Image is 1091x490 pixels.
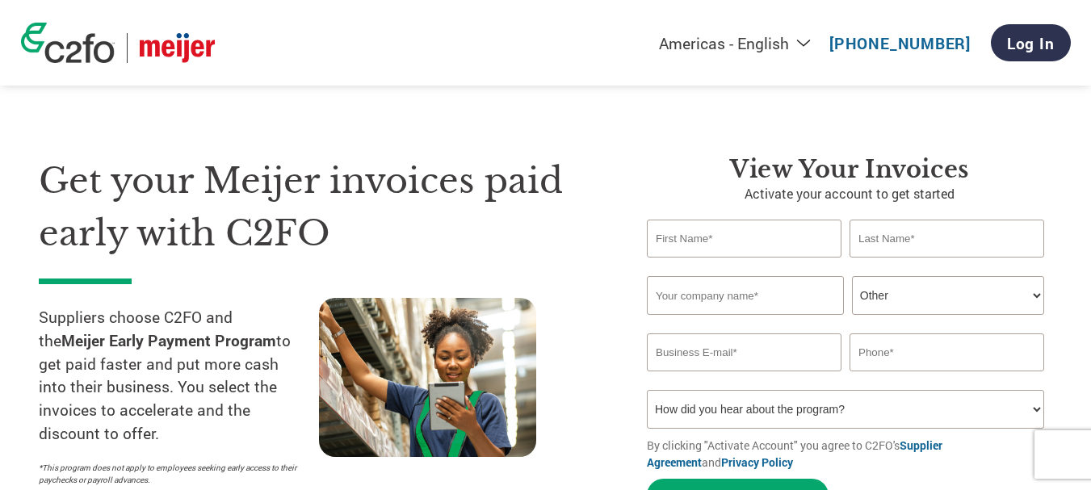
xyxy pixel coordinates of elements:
div: Invalid first name or first name is too long [647,259,841,270]
div: Inavlid Email Address [647,373,841,383]
p: By clicking "Activate Account" you agree to C2FO's and [647,437,1052,471]
input: Phone* [850,333,1044,371]
p: *This program does not apply to employees seeking early access to their paychecks or payroll adva... [39,462,303,486]
a: Privacy Policy [721,454,793,470]
input: Your company name* [647,276,844,315]
input: First Name* [647,220,841,258]
p: Activate your account to get started [647,184,1052,203]
div: Invalid company name or company name is too long [647,316,1044,327]
h3: View Your Invoices [647,155,1052,184]
p: Suppliers choose C2FO and the to get paid faster and put more cash into their business. You selec... [39,306,319,446]
img: Meijer [140,33,215,63]
div: Invalid last name or last name is too long [850,259,1044,270]
div: Inavlid Phone Number [850,373,1044,383]
a: Supplier Agreement [647,438,942,470]
img: c2fo logo [21,23,115,63]
input: Last Name* [850,220,1044,258]
select: Title/Role [852,276,1044,315]
img: supply chain worker [319,298,536,457]
h1: Get your Meijer invoices paid early with C2FO [39,155,598,259]
a: [PHONE_NUMBER] [829,33,971,53]
a: Log In [991,24,1071,61]
input: Invalid Email format [647,333,841,371]
strong: Meijer Early Payment Program [61,330,276,350]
